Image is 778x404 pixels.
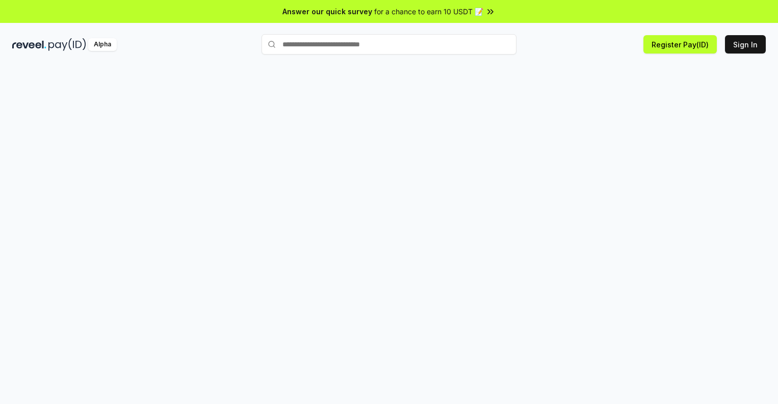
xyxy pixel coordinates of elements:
[48,38,86,51] img: pay_id
[12,38,46,51] img: reveel_dark
[643,35,717,53] button: Register Pay(ID)
[374,6,483,17] span: for a chance to earn 10 USDT 📝
[88,38,117,51] div: Alpha
[282,6,372,17] span: Answer our quick survey
[725,35,766,53] button: Sign In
